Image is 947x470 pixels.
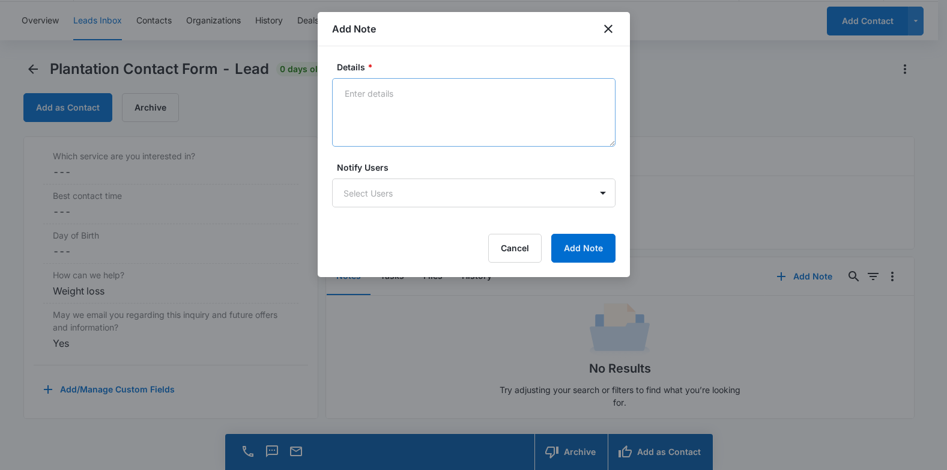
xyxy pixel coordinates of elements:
[332,22,376,36] h1: Add Note
[488,234,542,263] button: Cancel
[601,22,616,36] button: close
[337,161,620,174] label: Notify Users
[337,61,620,73] label: Details
[551,234,616,263] button: Add Note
